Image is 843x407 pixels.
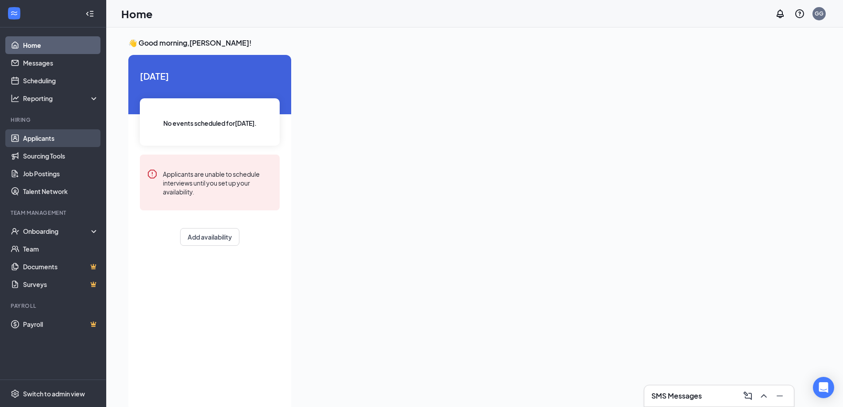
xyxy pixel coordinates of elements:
[773,389,787,403] button: Minimize
[758,391,769,401] svg: ChevronUp
[23,54,99,72] a: Messages
[23,182,99,200] a: Talent Network
[23,165,99,182] a: Job Postings
[11,94,19,103] svg: Analysis
[23,147,99,165] a: Sourcing Tools
[85,9,94,18] svg: Collapse
[11,227,19,236] svg: UserCheck
[775,8,785,19] svg: Notifications
[794,8,805,19] svg: QuestionInfo
[23,389,85,398] div: Switch to admin view
[741,389,755,403] button: ComposeMessage
[11,209,97,217] div: Team Management
[743,391,753,401] svg: ComposeMessage
[128,38,794,48] h3: 👋 Good morning, [PERSON_NAME] !
[813,377,834,398] div: Open Intercom Messenger
[23,72,99,89] a: Scheduling
[121,6,153,21] h1: Home
[147,169,158,179] svg: Error
[23,36,99,54] a: Home
[815,10,824,17] div: GG
[11,389,19,398] svg: Settings
[163,169,273,196] div: Applicants are unable to schedule interviews until you set up your availability.
[163,118,257,128] span: No events scheduled for [DATE] .
[23,227,91,236] div: Onboarding
[651,391,702,401] h3: SMS Messages
[757,389,771,403] button: ChevronUp
[140,69,280,83] span: [DATE]
[180,228,239,246] button: Add availability
[10,9,19,18] svg: WorkstreamLogo
[23,240,99,258] a: Team
[23,258,99,275] a: DocumentsCrown
[11,116,97,124] div: Hiring
[11,302,97,310] div: Payroll
[774,391,785,401] svg: Minimize
[23,129,99,147] a: Applicants
[23,275,99,293] a: SurveysCrown
[23,94,99,103] div: Reporting
[23,315,99,333] a: PayrollCrown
